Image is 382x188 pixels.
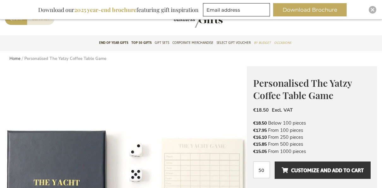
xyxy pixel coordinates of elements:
[253,134,267,140] span: €16.10
[217,39,251,46] span: Select Gift Voucher
[253,120,267,126] span: €18.50
[131,39,152,46] span: TOP 50 Gifts
[369,6,376,14] div: Close
[24,56,106,62] strong: Personalised The Yatzy Coffee Table Game
[253,107,269,113] span: €18.50
[35,3,201,16] div: Download our featuring gift inspiration
[9,56,21,62] a: Home
[272,107,293,113] span: Excl. VAT
[155,39,169,46] span: Gift Sets
[203,3,272,18] form: marketing offers and promotions
[253,141,371,148] li: From 500 pieces
[273,3,347,16] button: Download Brochure
[253,141,267,147] span: €15.85
[253,162,270,178] input: Qty
[371,8,374,12] img: Close
[275,162,371,179] button: Customize and add to cart
[172,39,213,46] span: Corporate Merchandise
[253,149,267,155] span: €15.05
[253,120,371,126] li: Below 100 pieces
[253,127,267,133] span: €17.95
[253,127,371,134] li: From 100 pieces
[254,39,271,46] span: By Budget
[253,77,352,102] span: Personalised The Yatzy Coffee Table Game
[274,39,291,46] span: Occasions
[74,6,136,14] b: 2025 year-end brochure
[203,3,270,16] input: Email address
[99,39,128,46] span: End of year gifts
[282,165,364,175] span: Customize and add to cart
[253,148,371,155] li: From 1000 pieces
[253,134,371,141] li: From 250 pieces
